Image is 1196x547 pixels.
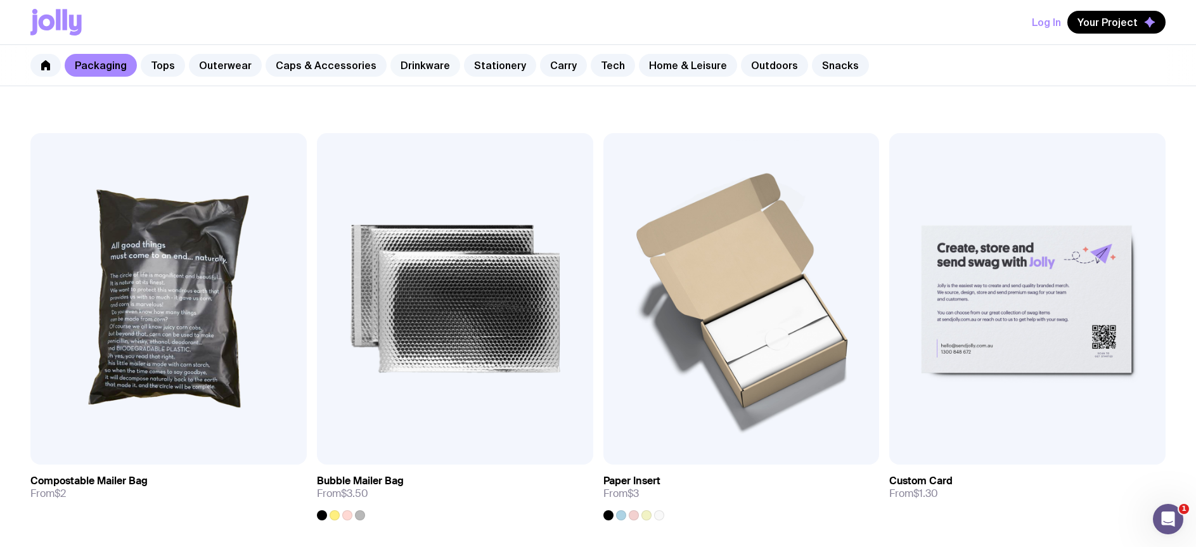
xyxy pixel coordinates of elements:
h3: Paper Insert [603,475,660,487]
a: Custom CardFrom$1.30 [889,465,1166,510]
h3: Custom Card [889,475,953,487]
span: $3.50 [341,487,368,500]
h3: Bubble Mailer Bag [317,475,404,487]
a: Bubble Mailer BagFrom$3.50 [317,465,593,520]
span: 1 [1179,504,1189,514]
a: Packaging [65,54,137,77]
span: Your Project [1077,16,1138,29]
span: From [317,487,368,500]
h3: Compostable Mailer Bag [30,475,148,487]
a: Paper InsertFrom$3 [603,465,880,520]
a: Snacks [812,54,869,77]
a: Drinkware [390,54,460,77]
span: $2 [55,487,66,500]
a: Compostable Mailer BagFrom$2 [30,465,307,510]
span: $3 [627,487,639,500]
a: Caps & Accessories [266,54,387,77]
a: Stationery [464,54,536,77]
button: Log In [1032,11,1061,34]
a: Carry [540,54,587,77]
a: Outdoors [741,54,808,77]
iframe: Intercom live chat [1153,504,1183,534]
a: Home & Leisure [639,54,737,77]
a: Outerwear [189,54,262,77]
a: Tech [591,54,635,77]
span: From [889,487,938,500]
span: From [30,487,66,500]
a: Tops [141,54,185,77]
span: From [603,487,639,500]
button: Your Project [1067,11,1166,34]
span: $1.30 [913,487,938,500]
